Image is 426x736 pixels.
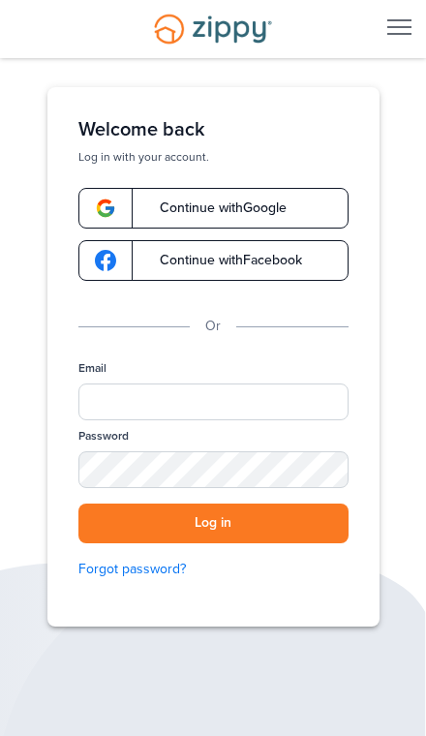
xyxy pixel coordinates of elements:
[140,201,287,215] span: Continue with Google
[95,250,116,271] img: google-logo
[205,316,221,337] p: Or
[78,360,106,377] label: Email
[78,149,349,165] p: Log in with your account.
[78,240,349,281] a: google-logoContinue withFacebook
[78,559,349,580] a: Forgot password?
[78,383,349,420] input: Email
[78,504,349,543] button: Log in
[78,118,349,141] h1: Welcome back
[140,254,302,267] span: Continue with Facebook
[95,198,116,219] img: google-logo
[78,188,349,229] a: google-logoContinue withGoogle
[78,428,129,445] label: Password
[78,451,349,488] input: Password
